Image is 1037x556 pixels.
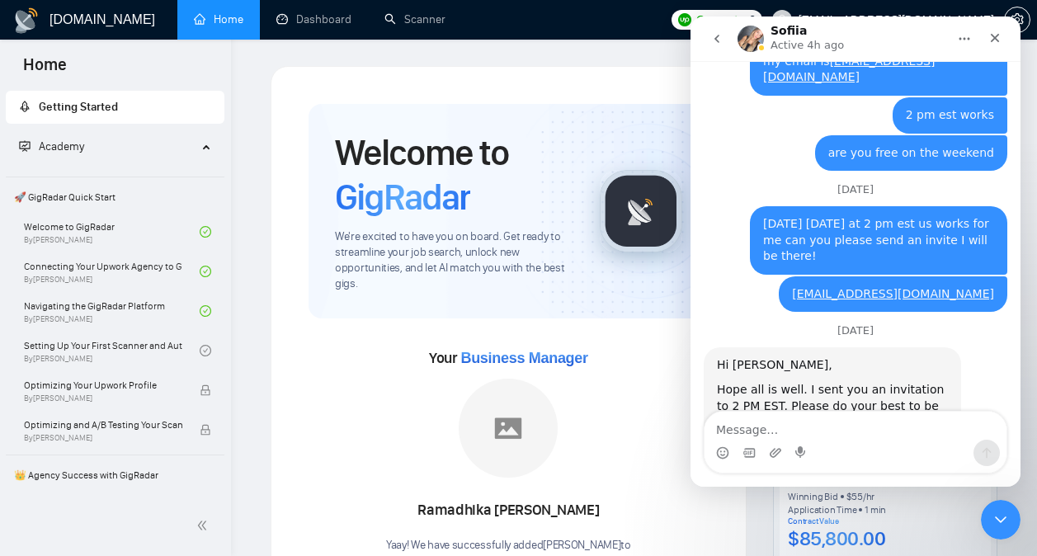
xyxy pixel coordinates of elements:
div: Application Time [788,503,856,516]
span: setting [1005,13,1030,26]
a: searchScanner [384,12,445,26]
span: Optimizing and A/B Testing Your Scanner for Better Results [24,417,182,433]
div: Contract Value [788,516,885,526]
span: 🚀 GigRadar Quick Start [7,181,223,214]
span: Your [429,349,588,367]
span: Home [10,53,80,87]
span: fund-projection-screen [19,140,31,152]
button: setting [1004,7,1030,33]
a: Connecting Your Upwork Agency to GigRadarBy[PERSON_NAME] [24,253,200,290]
textarea: Message… [14,395,316,423]
li: Getting Started [6,91,224,124]
span: Getting Started [39,100,118,114]
img: placeholder.png [459,379,558,478]
a: Setting Up Your First Scanner and Auto-BidderBy[PERSON_NAME] [24,332,200,369]
a: setting [1004,13,1030,26]
span: Academy [19,139,84,153]
div: 55 [851,490,863,503]
a: Navigating the GigRadar PlatformBy[PERSON_NAME] [24,293,200,329]
span: Business Manager [460,350,587,366]
button: Start recording [105,430,118,443]
span: rocket [19,101,31,112]
iframe: Intercom live chat [691,16,1021,487]
button: Send a message… [283,423,309,450]
span: GigRadar [335,175,470,219]
span: double-left [196,517,213,534]
span: 0 [749,11,756,29]
span: user [776,14,788,26]
div: 1 min [865,503,886,516]
a: dashboardDashboard [276,12,351,26]
h1: Welcome to [335,130,573,219]
span: lock [200,424,211,436]
img: gigradar-logo.png [600,170,682,252]
div: $ [846,490,852,503]
span: check-circle [200,266,211,277]
span: lock [200,384,211,396]
button: Emoji picker [26,430,39,443]
div: Hi [PERSON_NAME],Hope all is well. I sent you an invitation to 2 PM EST. Please do your best to b... [13,331,271,521]
span: check-circle [200,305,211,317]
div: Sofiia says… [13,331,317,550]
span: By [PERSON_NAME] [24,393,182,403]
iframe: Intercom live chat [981,500,1021,540]
span: Academy [39,139,84,153]
a: homeHome [194,12,243,26]
div: Hope all is well. I sent you an invitation to 2 PM EST. Please do your best to be available for t... [26,365,257,446]
span: 👑 Agency Success with GigRadar [7,459,223,492]
img: logo [13,7,40,34]
div: Winning Bid [788,490,837,503]
img: upwork-logo.png [678,13,691,26]
span: check-circle [200,345,211,356]
span: check-circle [200,226,211,238]
div: Hi [PERSON_NAME], [26,341,257,357]
span: We're excited to have you on board. Get ready to streamline your job search, unlock new opportuni... [335,229,573,292]
div: /hr [863,490,874,503]
div: Ramadhika [PERSON_NAME] [386,497,631,525]
a: Welcome to GigRadarBy[PERSON_NAME] [24,214,200,250]
span: Connects: [696,11,746,29]
button: Upload attachment [78,430,92,443]
span: By [PERSON_NAME] [24,433,182,443]
span: Optimizing Your Upwork Profile [24,377,182,393]
button: Gif picker [52,430,65,443]
div: $85,800.00 [788,526,885,551]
